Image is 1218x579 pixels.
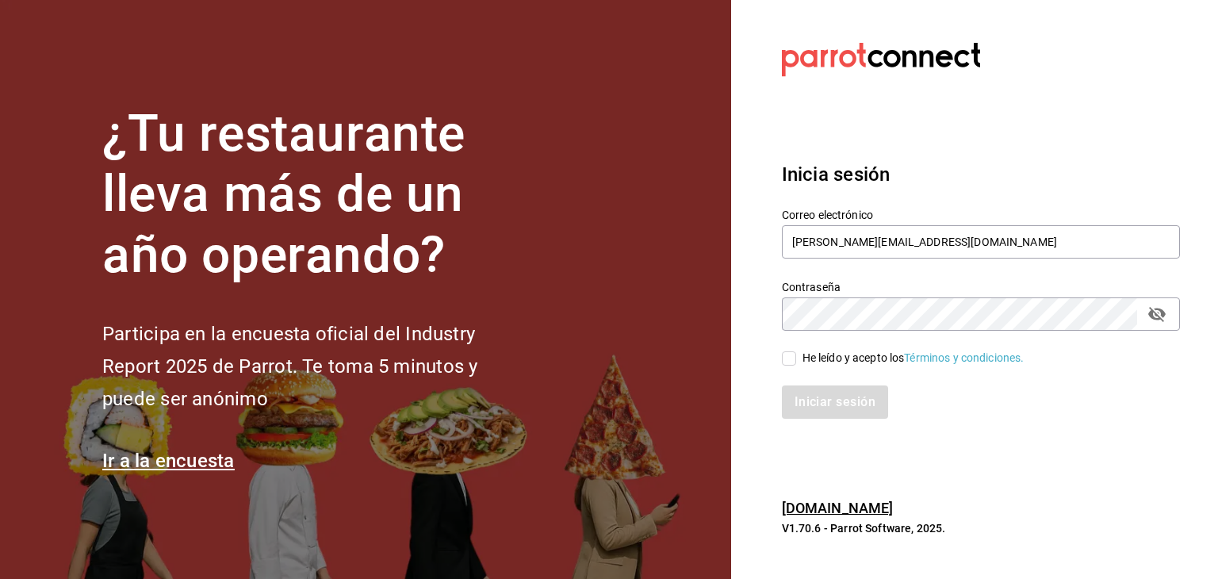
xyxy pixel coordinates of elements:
a: [DOMAIN_NAME] [782,500,894,516]
button: passwordField [1143,301,1170,328]
h1: ¿Tu restaurante lleva más de un año operando? [102,104,530,286]
div: He leído y acepto los [802,350,1025,366]
label: Correo electrónico [782,209,1180,220]
h2: Participa en la encuesta oficial del Industry Report 2025 de Parrot. Te toma 5 minutos y puede se... [102,318,530,415]
a: Términos y condiciones. [904,351,1024,364]
label: Contraseña [782,281,1180,292]
a: Ir a la encuesta [102,450,235,472]
input: Ingresa tu correo electrónico [782,225,1180,259]
h3: Inicia sesión [782,160,1180,189]
p: V1.70.6 - Parrot Software, 2025. [782,520,1180,536]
